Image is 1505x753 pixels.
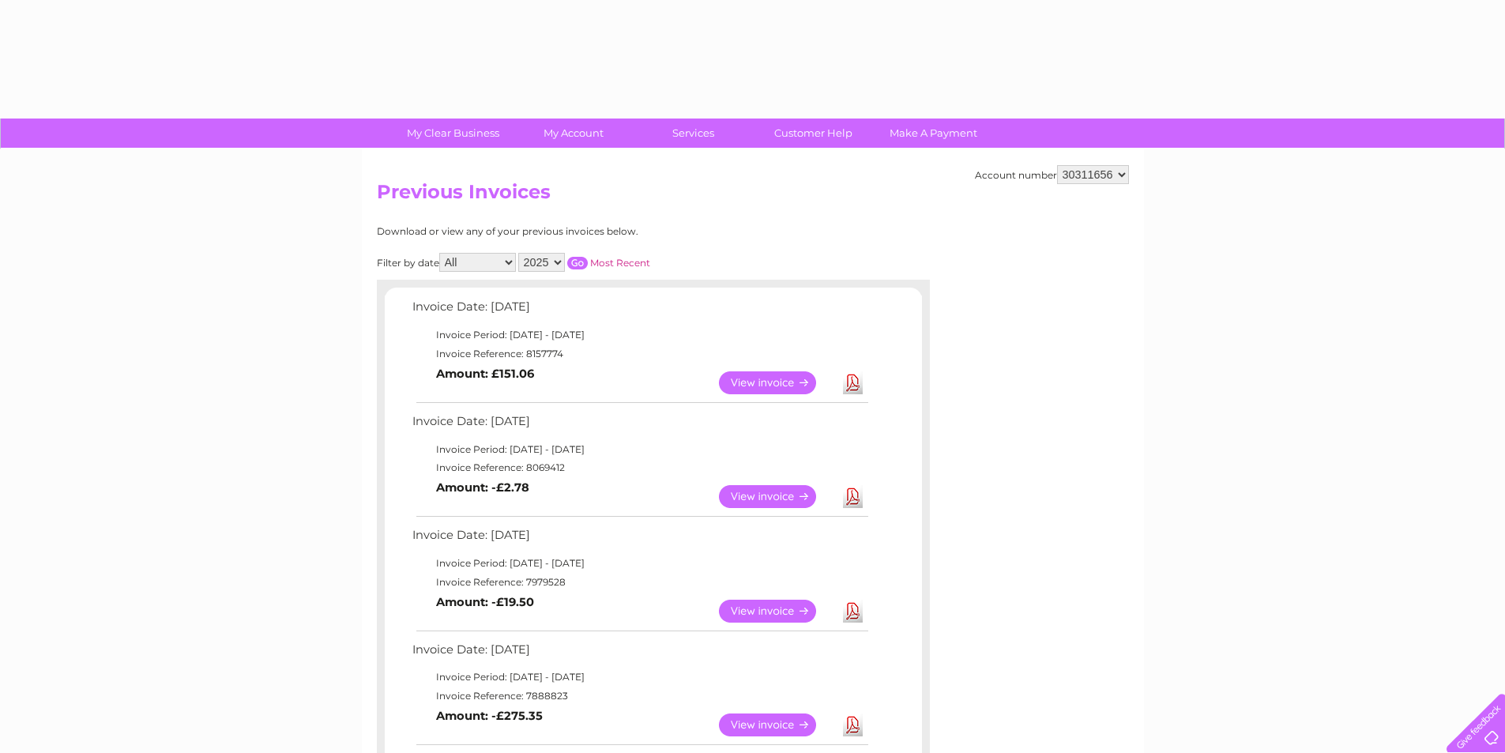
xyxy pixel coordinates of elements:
[408,344,871,363] td: Invoice Reference: 8157774
[590,257,650,269] a: Most Recent
[388,119,518,148] a: My Clear Business
[843,371,863,394] a: Download
[408,687,871,706] td: Invoice Reference: 7888823
[408,326,871,344] td: Invoice Period: [DATE] - [DATE]
[508,119,638,148] a: My Account
[719,713,835,736] a: View
[408,525,871,554] td: Invoice Date: [DATE]
[408,411,871,440] td: Invoice Date: [DATE]
[436,480,529,495] b: Amount: -£2.78
[719,485,835,508] a: View
[408,573,871,592] td: Invoice Reference: 7979528
[408,440,871,459] td: Invoice Period: [DATE] - [DATE]
[843,600,863,623] a: Download
[975,165,1129,184] div: Account number
[843,485,863,508] a: Download
[748,119,879,148] a: Customer Help
[408,639,871,668] td: Invoice Date: [DATE]
[628,119,758,148] a: Services
[719,371,835,394] a: View
[408,458,871,477] td: Invoice Reference: 8069412
[436,709,543,723] b: Amount: -£275.35
[436,595,534,609] b: Amount: -£19.50
[843,713,863,736] a: Download
[719,600,835,623] a: View
[436,367,534,381] b: Amount: £151.06
[377,226,792,237] div: Download or view any of your previous invoices below.
[408,554,871,573] td: Invoice Period: [DATE] - [DATE]
[868,119,999,148] a: Make A Payment
[377,253,792,272] div: Filter by date
[408,296,871,326] td: Invoice Date: [DATE]
[408,668,871,687] td: Invoice Period: [DATE] - [DATE]
[377,181,1129,211] h2: Previous Invoices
